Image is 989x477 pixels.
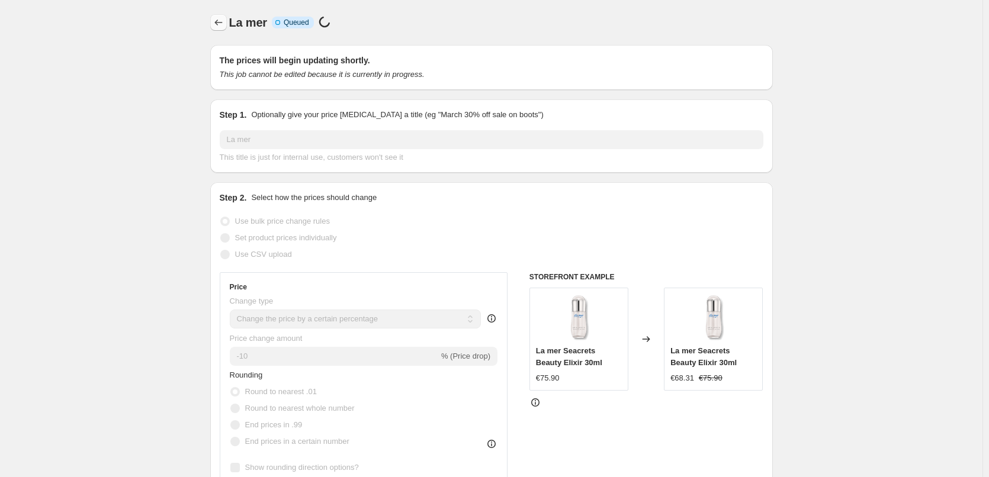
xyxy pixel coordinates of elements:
[486,312,497,324] div: help
[230,296,274,305] span: Change type
[245,420,303,429] span: End prices in .99
[230,370,263,379] span: Rounding
[670,373,694,382] span: €68.31
[441,352,490,360] span: % (Price drop)
[210,14,227,31] button: Price change jobs
[220,192,247,204] h2: Step 2.
[536,373,560,382] span: €75.90
[230,334,303,343] span: Price change amount
[284,18,309,27] span: Queued
[220,109,247,121] h2: Step 1.
[220,153,403,162] span: This title is just for internal use, customers won't see it
[220,54,763,66] h2: The prices will begin updating shortly.
[536,346,602,367] span: La mer Seacrets Beauty Elixir 30ml
[251,192,377,204] p: Select how the prices should change
[251,109,543,121] p: Optionally give your price [MEDICAL_DATA] a title (eg "March 30% off sale on boots")
[245,387,317,396] span: Round to nearest .01
[670,346,737,367] span: La mer Seacrets Beauty Elixir 30ml
[245,463,359,472] span: Show rounding direction options?
[235,217,330,225] span: Use bulk price change rules
[230,282,247,292] h3: Price
[220,130,763,149] input: 30% off holiday sale
[555,294,602,341] img: la-mer-seacrets-beauty-elixir-30ml-291042_80x.png
[235,233,337,242] span: Set product prices individually
[529,272,763,282] h6: STOREFRONT EXAMPLE
[229,16,267,29] span: La mer
[235,250,292,259] span: Use CSV upload
[245,404,355,412] span: Round to nearest whole number
[699,373,723,382] span: €75.90
[690,294,737,341] img: la-mer-seacrets-beauty-elixir-30ml-291042_80x.png
[230,347,439,366] input: -15
[220,70,425,79] i: This job cannot be edited because it is currently in progress.
[245,437,349,446] span: End prices in a certain number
